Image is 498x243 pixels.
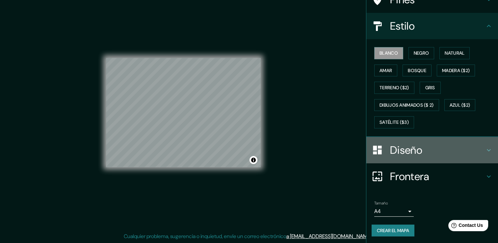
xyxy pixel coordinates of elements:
label: Tamaño [374,200,388,206]
font: Amar [380,67,392,75]
font: Azul ($2) [450,101,470,109]
font: Negro [414,49,429,57]
font: Gris [425,84,435,92]
iframe: Help widget launcher [439,217,491,236]
font: Bosque [408,67,426,75]
font: Blanco [380,49,398,57]
p: Cualquier problema, sugerencia o inquietud, envíe un correo electrónico . [124,232,372,240]
font: Satélite ($3) [380,118,409,126]
div: Estilo [366,13,498,39]
button: Gris [420,82,441,94]
button: Dibujos animados ($ 2) [374,99,439,111]
button: Satélite ($3) [374,116,414,128]
a: a [EMAIL_ADDRESS][DOMAIN_NAME] [286,233,371,240]
button: Crear el mapa [372,225,414,237]
font: Crear el mapa [377,227,409,235]
button: Bosque [403,65,432,77]
font: Dibujos animados ($ 2) [380,101,434,109]
button: Alternar atribución [249,156,257,164]
canvas: Mapa [106,58,261,167]
div: Frontera [366,163,498,190]
button: Negro [408,47,434,59]
button: Natural [439,47,470,59]
h4: Diseño [390,144,485,157]
button: Terreno ($2) [374,82,414,94]
button: Madera ($2) [437,65,475,77]
font: Natural [445,49,464,57]
button: Blanco [374,47,403,59]
div: A4 [374,206,414,217]
h4: Estilo [390,19,485,33]
font: Terreno ($2) [380,84,409,92]
button: Azul ($2) [444,99,476,111]
button: Amar [374,65,397,77]
div: Diseño [366,137,498,163]
font: Madera ($2) [442,67,470,75]
h4: Frontera [390,170,485,183]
